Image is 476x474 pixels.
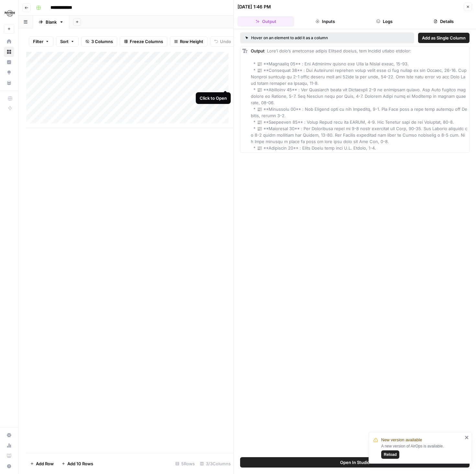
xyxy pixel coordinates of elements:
[381,450,399,459] button: Reload
[297,16,353,27] button: Inputs
[4,451,14,461] a: Learning Hub
[56,36,79,47] button: Sort
[381,437,422,443] span: New version available
[4,57,14,67] a: Insights
[251,48,264,53] span: Output
[33,16,69,28] a: Blank
[26,458,58,469] button: Add Row
[120,36,167,47] button: Freeze Columns
[36,460,54,467] span: Add Row
[356,16,413,27] button: Logs
[81,36,117,47] button: 3 Columns
[4,461,14,471] button: Help + Support
[60,38,69,45] span: Sort
[200,95,227,101] div: Click to Open
[238,4,271,10] div: [DATE] 1:46 PM
[251,48,468,151] span: Lore’i dolo’s ametconse adipis Elitsed doeius, tem Incidid utlabo etdolor: * 📰 **Magnaaliq 05** :...
[384,452,397,457] span: Reload
[245,35,369,41] div: Hover on an element to add it as a column
[340,459,370,466] span: Open In Studio
[4,7,16,19] img: Hard Rock Digital Logo
[33,38,43,45] span: Filter
[422,35,466,41] span: Add as Single Column
[4,430,14,440] a: Settings
[173,458,197,469] div: 5 Rows
[4,47,14,57] a: Browse
[220,38,231,45] span: Undo
[67,460,93,467] span: Add 10 Rows
[29,36,53,47] button: Filter
[4,78,14,88] a: Your Data
[4,67,14,78] a: Opportunities
[170,36,207,47] button: Row Height
[210,36,235,47] button: Undo
[91,38,113,45] span: 3 Columns
[46,19,57,25] div: Blank
[238,16,294,27] button: Output
[240,457,470,468] button: Open In Studio
[130,38,163,45] span: Freeze Columns
[418,33,470,43] button: Add as Single Column
[58,458,97,469] button: Add 10 Rows
[465,435,469,440] button: close
[4,36,14,47] a: Home
[197,458,233,469] div: 3/3 Columns
[4,440,14,451] a: Usage
[4,5,14,21] button: Workspace: Hard Rock Digital
[180,38,203,45] span: Row Height
[415,16,472,27] button: Details
[381,443,463,459] div: A new version of AirOps is available.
